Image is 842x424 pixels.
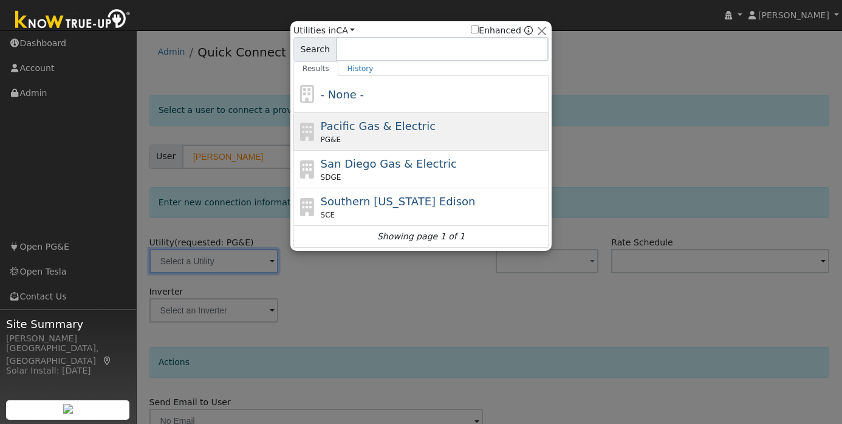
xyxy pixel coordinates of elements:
[6,332,130,345] div: [PERSON_NAME]
[471,24,533,37] span: Show enhanced providers
[293,61,338,76] a: Results
[524,26,533,35] a: Enhanced Providers
[6,316,130,332] span: Site Summary
[336,26,355,35] a: CA
[321,195,476,208] span: Southern [US_STATE] Edison
[321,157,457,170] span: San Diego Gas & Electric
[63,404,73,414] img: retrieve
[377,230,465,243] i: Showing page 1 of 1
[758,10,829,20] span: [PERSON_NAME]
[6,364,130,377] div: Solar Install: [DATE]
[471,24,521,37] label: Enhanced
[471,26,479,33] input: Enhanced
[321,88,364,101] span: - None -
[338,61,383,76] a: History
[321,134,341,145] span: PG&E
[102,356,113,366] a: Map
[321,172,341,183] span: SDGE
[293,37,337,61] span: Search
[6,342,130,368] div: [GEOGRAPHIC_DATA], [GEOGRAPHIC_DATA]
[321,120,436,132] span: Pacific Gas & Electric
[321,210,335,221] span: SCE
[293,24,355,37] span: Utilities in
[9,7,137,34] img: Know True-Up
